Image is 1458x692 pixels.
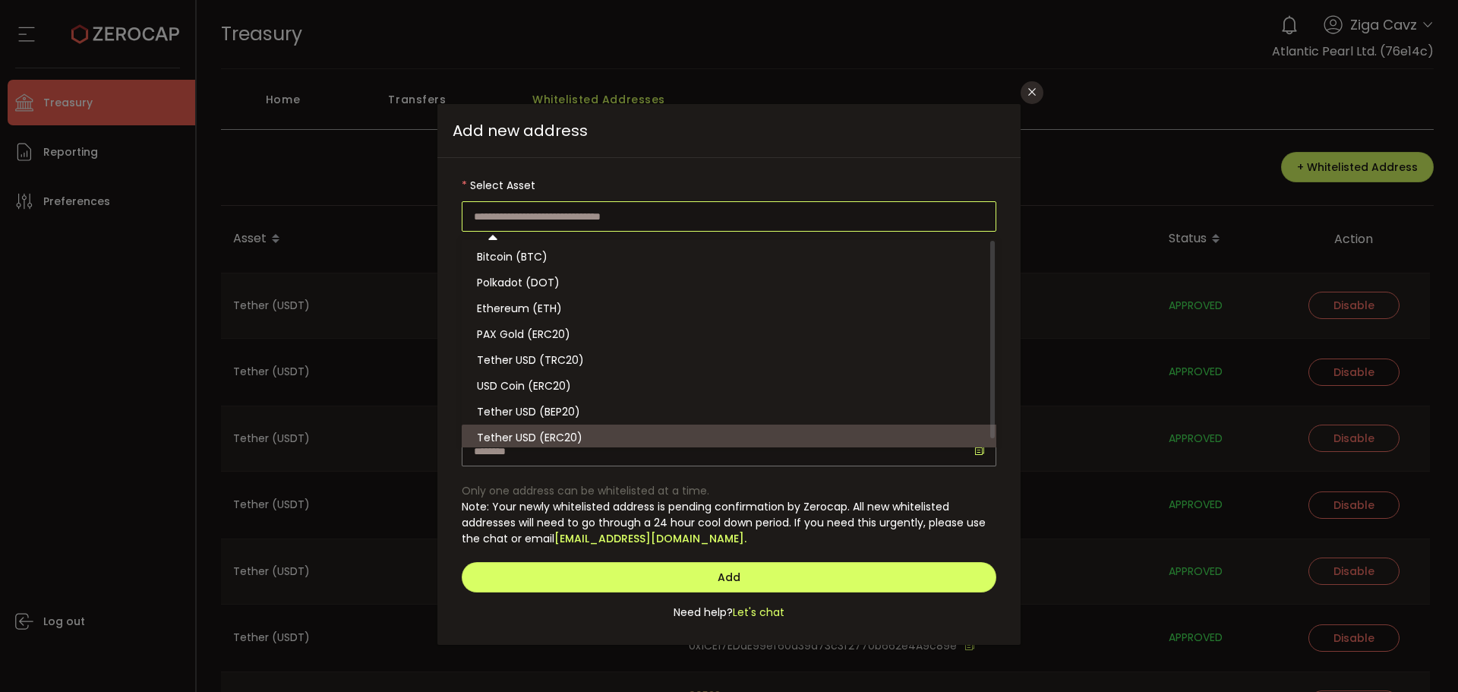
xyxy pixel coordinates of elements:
[1021,81,1043,104] button: Close
[462,499,986,546] span: Note: Your newly whitelisted address is pending confirmation by Zerocap. All new whitelisted addr...
[674,605,733,621] span: Need help?
[477,378,571,393] span: USD Coin (ERC20)
[437,104,1021,646] div: dialog
[477,352,584,368] span: Tether USD (TRC20)
[462,483,709,498] span: Only one address can be whitelisted at a time.
[554,531,746,547] a: [EMAIL_ADDRESS][DOMAIN_NAME].
[477,430,582,445] span: Tether USD (ERC20)
[477,275,560,290] span: Polkadot (DOT)
[1382,619,1458,692] iframe: Chat Widget
[718,570,740,585] span: Add
[437,104,1021,158] span: Add new address
[477,301,562,316] span: Ethereum (ETH)
[462,562,996,592] button: Add
[477,249,548,264] span: Bitcoin (BTC)
[733,605,784,621] span: Let's chat
[477,327,570,342] span: PAX Gold (ERC20)
[477,404,580,419] span: Tether USD (BEP20)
